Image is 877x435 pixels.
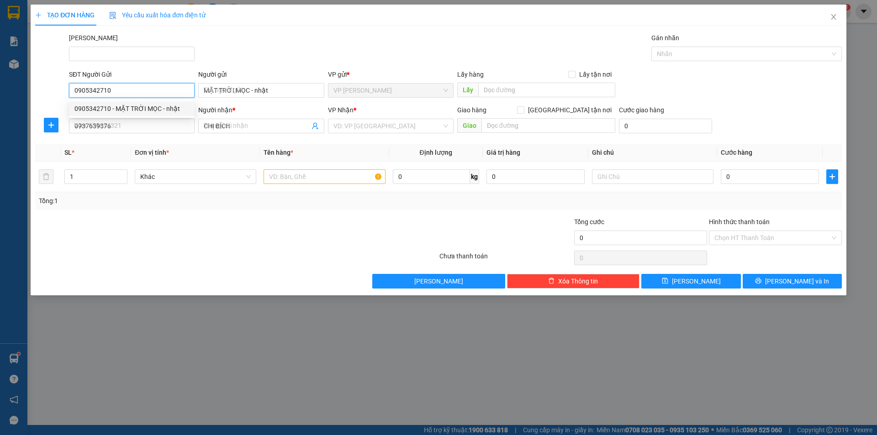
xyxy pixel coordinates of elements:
span: SL [64,149,72,156]
span: save [662,278,668,285]
span: plus [35,12,42,18]
input: Mã ĐH [69,47,195,61]
span: Nhận: [87,9,109,18]
span: Giao [457,118,481,133]
input: 0 [486,169,585,184]
button: Close [821,5,846,30]
span: close [830,13,837,21]
label: Gán nhãn [651,34,679,42]
span: Yêu cầu xuất hóa đơn điện tử [109,11,206,19]
button: save[PERSON_NAME] [641,274,740,288]
div: PHƯƠNG [87,30,161,41]
button: delete [39,169,53,184]
span: user-add [312,122,319,130]
span: Gửi: [8,9,22,18]
span: Lấy [457,83,478,97]
div: VP gửi [328,69,454,79]
button: printer[PERSON_NAME] và In [743,274,842,288]
span: [PERSON_NAME] [414,276,463,286]
span: TẠO ĐƠN HÀNG [35,11,95,19]
button: [PERSON_NAME] [372,274,505,288]
div: VP [PERSON_NAME] [87,8,161,30]
label: Cước giao hàng [619,106,664,114]
span: Lấy hàng [457,71,484,78]
input: Dọc đường [478,83,615,97]
div: Người nhận [198,105,324,115]
span: Tổng cước [574,218,604,225]
div: VP [PERSON_NAME] [8,8,81,30]
span: Lấy tận nơi [576,69,615,79]
span: Giao hàng [457,106,486,114]
span: Giá trị hàng [486,149,520,156]
div: Người gửi [198,69,324,79]
div: Chưa thanh toán [438,251,573,267]
div: SĐT Người Gửi [69,69,195,79]
span: Đơn vị tính [135,149,169,156]
div: 0866779420 [8,41,81,53]
span: plus [827,173,838,180]
span: plus [44,121,58,129]
span: kg [470,169,479,184]
span: delete [548,278,555,285]
span: Cước hàng [721,149,752,156]
input: Cước giao hàng [619,119,712,133]
span: CC : [86,61,99,71]
div: 0938021298 [87,41,161,53]
span: [PERSON_NAME] [672,276,721,286]
span: printer [755,278,761,285]
label: Hình thức thanh toán [709,218,770,225]
input: Ghi Chú [592,169,713,184]
span: Tên hàng [264,149,293,156]
div: TƯỜNG [8,30,81,41]
span: Khác [140,170,251,183]
img: icon [109,12,116,19]
button: plus [826,169,838,184]
div: 0905342710 - MẶT TRỜI MỌC - nhật [74,104,189,114]
input: Dọc đường [481,118,615,133]
span: [PERSON_NAME] và In [765,276,829,286]
span: VP Phạm Ngũ Lão [333,84,448,97]
div: 0905342710 - MẶT TRỜI MỌC - nhật [69,101,195,116]
label: Mã ĐH [69,34,118,42]
span: [GEOGRAPHIC_DATA] tận nơi [524,105,615,115]
span: Định lượng [420,149,452,156]
div: 30.000 [86,59,162,72]
div: Tổng: 1 [39,196,338,206]
span: VP Nhận [328,106,354,114]
input: VD: Bàn, Ghế [264,169,385,184]
th: Ghi chú [588,144,717,162]
span: Xóa Thông tin [558,276,598,286]
button: deleteXóa Thông tin [507,274,640,288]
button: plus [44,118,58,132]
